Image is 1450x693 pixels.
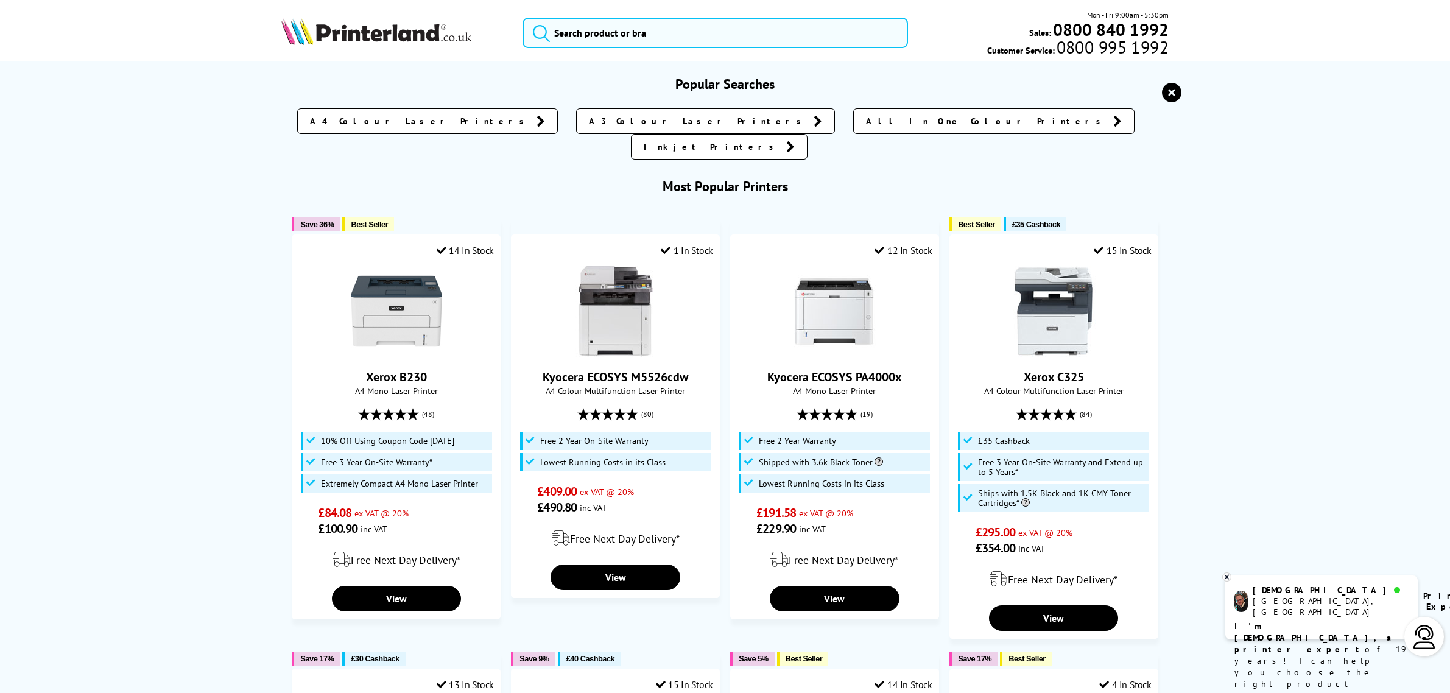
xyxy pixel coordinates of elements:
[281,18,471,45] img: Printerland Logo
[956,562,1151,596] div: modal_delivery
[543,369,688,385] a: Kyocera ECOSYS M5526cdw
[1053,18,1169,41] b: 0800 840 1992
[875,678,932,691] div: 14 In Stock
[1029,27,1051,38] span: Sales:
[342,652,405,666] button: £30 Cashback
[558,652,621,666] button: £40 Cashback
[949,217,1001,231] button: Best Seller
[1094,244,1151,256] div: 15 In Stock
[989,605,1118,631] a: View
[351,654,399,663] span: £30 Cashback
[1099,678,1152,691] div: 4 In Stock
[1080,403,1092,426] span: (84)
[537,499,577,515] span: £490.80
[437,244,494,256] div: 14 In Stock
[1012,220,1060,229] span: £35 Cashback
[730,652,774,666] button: Save 5%
[566,654,614,663] span: £40 Cashback
[332,586,461,611] a: View
[1234,621,1395,655] b: I'm [DEMOGRAPHIC_DATA], a printer expert
[1018,527,1072,538] span: ex VAT @ 20%
[631,134,808,160] a: Inkjet Printers
[580,502,607,513] span: inc VAT
[1055,41,1169,53] span: 0800 995 1992
[537,484,577,499] span: £409.00
[767,369,902,385] a: Kyocera ECOSYS PA4000x
[540,436,649,446] span: Free 2 Year On-Site Warranty
[958,220,995,229] span: Best Seller
[354,507,409,519] span: ex VAT @ 20%
[366,369,427,385] a: Xerox B230
[789,266,880,357] img: Kyocera ECOSYS PA4000x
[641,403,653,426] span: (80)
[300,220,334,229] span: Save 36%
[1087,9,1169,21] span: Mon - Fri 9:00am - 5:30pm
[756,505,796,521] span: £191.58
[644,141,780,153] span: Inkjet Printers
[321,457,432,467] span: Free 3 Year On-Site Warranty*
[318,521,357,536] span: £100.90
[987,41,1169,56] span: Customer Service:
[292,217,340,231] button: Save 36%
[770,586,899,611] a: View
[978,488,1146,508] span: Ships with 1.5K Black and 1K CMY Toner Cartridges*
[799,523,826,535] span: inc VAT
[570,266,661,357] img: Kyocera ECOSYS M5526cdw
[1000,652,1052,666] button: Best Seller
[523,18,907,48] input: Search product or bra
[860,403,873,426] span: (19)
[1008,654,1046,663] span: Best Seller
[361,523,387,535] span: inc VAT
[422,403,434,426] span: (48)
[1253,596,1408,617] div: [GEOGRAPHIC_DATA], [GEOGRAPHIC_DATA]
[866,115,1107,127] span: All In One Colour Printers
[1008,347,1099,359] a: Xerox C325
[351,347,442,359] a: Xerox B230
[956,385,1151,396] span: A4 Colour Multifunction Laser Printer
[799,507,853,519] span: ex VAT @ 20%
[1234,591,1248,612] img: chris-livechat.png
[759,457,883,467] span: Shipped with 3.6k Black Toner
[1008,266,1099,357] img: Xerox C325
[297,108,558,134] a: A4 Colour Laser Printers
[976,540,1015,556] span: £354.00
[759,436,836,446] span: Free 2 Year Warranty
[351,266,442,357] img: Xerox B230
[298,385,493,396] span: A4 Mono Laser Printer
[437,678,494,691] div: 13 In Stock
[1018,543,1045,554] span: inc VAT
[786,654,823,663] span: Best Seller
[949,652,998,666] button: Save 17%
[540,457,666,467] span: Lowest Running Costs in its Class
[300,654,334,663] span: Save 17%
[978,457,1146,477] span: Free 3 Year On-Site Warranty and Extend up to 5 Years*
[281,18,507,47] a: Printerland Logo
[978,436,1030,446] span: £35 Cashback
[570,347,661,359] a: Kyocera ECOSYS M5526cdw
[321,436,454,446] span: 10% Off Using Coupon Code [DATE]
[789,347,880,359] a: Kyocera ECOSYS PA4000x
[518,385,713,396] span: A4 Colour Multifunction Laser Printer
[1004,217,1066,231] button: £35 Cashback
[551,565,680,590] a: View
[1051,24,1169,35] a: 0800 840 1992
[281,76,1169,93] h3: Popular Searches
[310,115,530,127] span: A4 Colour Laser Printers
[589,115,808,127] span: A3 Colour Laser Printers
[1024,369,1084,385] a: Xerox C325
[519,654,549,663] span: Save 9%
[759,479,884,488] span: Lowest Running Costs in its Class
[656,678,713,691] div: 15 In Stock
[298,543,493,577] div: modal_delivery
[777,652,829,666] button: Best Seller
[292,652,340,666] button: Save 17%
[875,244,932,256] div: 12 In Stock
[661,244,713,256] div: 1 In Stock
[853,108,1135,134] a: All In One Colour Printers
[576,108,835,134] a: A3 Colour Laser Printers
[281,178,1169,195] h3: Most Popular Printers
[351,220,388,229] span: Best Seller
[580,486,634,498] span: ex VAT @ 20%
[737,543,932,577] div: modal_delivery
[342,217,394,231] button: Best Seller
